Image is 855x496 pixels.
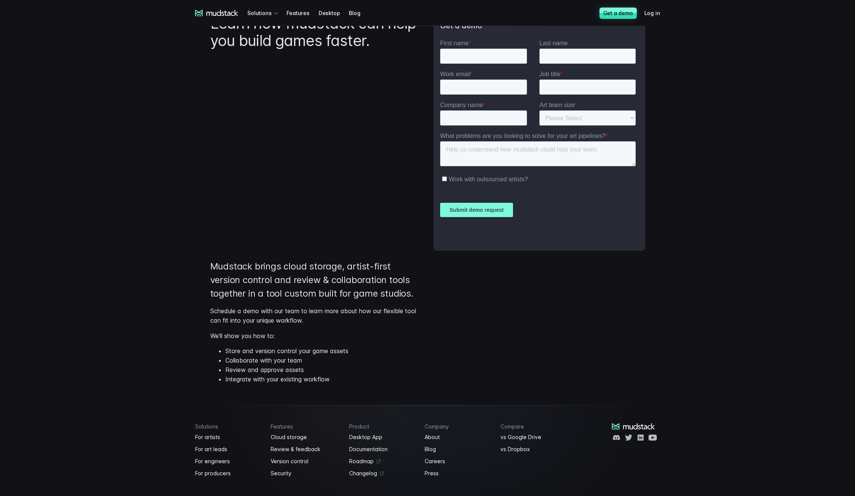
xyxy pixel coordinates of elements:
[271,469,340,478] a: Security
[349,433,416,442] a: Desktop App
[644,6,669,20] a: Log in
[210,15,422,49] h1: Learn how mudstack can help you build games faster.
[425,433,491,442] a: About
[195,10,239,17] a: mudstack logo
[349,469,416,478] a: Changelog
[425,423,491,430] h4: Company
[225,356,423,365] li: Collaborate with your team
[349,457,416,466] a: Roadmap
[210,331,423,384] p: We'll show you how to:
[287,6,318,20] a: Features
[210,58,422,177] iframe: YouTube video player
[247,6,280,20] div: Solutions
[195,457,262,466] a: For engineers
[195,433,262,442] a: For artists
[225,365,423,375] li: Review and approve assets
[349,423,416,430] h4: Product
[195,423,262,430] h4: Solutions
[271,433,340,442] a: Cloud storage
[349,445,416,454] a: Documentation
[210,260,423,300] p: Mudstack brings cloud storage, artist-first version control and review & collaboration tools toge...
[195,445,262,454] a: For art leads
[271,423,340,430] h4: Features
[210,306,423,325] p: Schedule a demo with our team to learn more about how our flexible tool can fit into your unique ...
[349,6,369,20] a: Blog
[271,445,340,454] a: Review & feedback
[501,445,567,454] a: vs Dropbox
[599,8,637,19] a: Get a demo
[425,445,491,454] a: Blog
[195,469,262,478] a: For producers
[425,457,491,466] a: Careers
[612,423,655,430] a: mudstack logo
[225,346,423,356] li: Store and version control your game assets
[501,423,567,430] h4: Compare
[319,6,349,20] a: Desktop
[501,433,567,442] a: vs Google Drive
[225,375,423,384] li: Integrate with your existing workflow
[425,469,491,478] a: Press
[271,457,340,466] a: Version control
[440,40,639,244] iframe: Form 1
